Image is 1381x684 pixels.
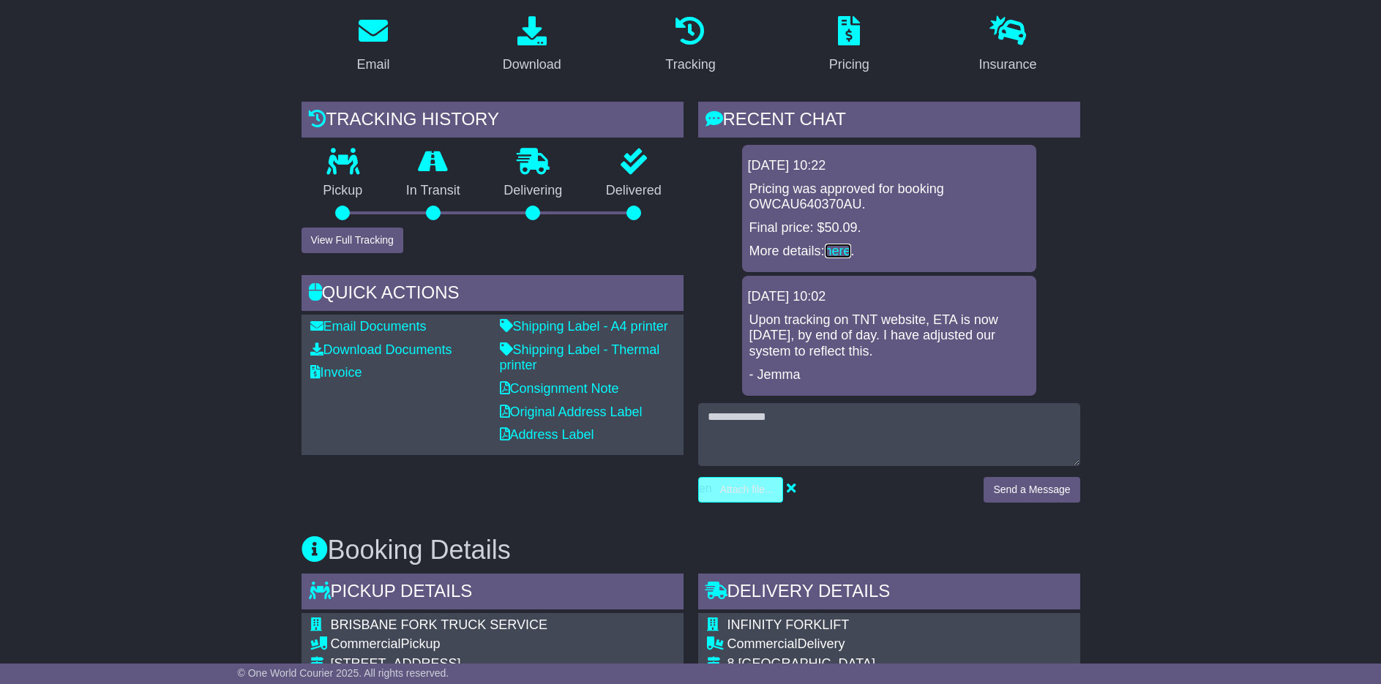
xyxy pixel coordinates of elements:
[302,535,1080,565] h3: Booking Details
[302,183,385,199] p: Pickup
[656,11,725,80] a: Tracking
[347,11,399,80] a: Email
[698,102,1080,141] div: RECENT CHAT
[500,319,668,334] a: Shipping Label - A4 printer
[482,183,585,199] p: Delivering
[820,11,879,80] a: Pricing
[727,636,1059,653] div: Delivery
[500,381,619,396] a: Consignment Note
[665,55,715,75] div: Tracking
[979,55,1037,75] div: Insurance
[727,636,798,651] span: Commercial
[584,183,684,199] p: Delivered
[749,312,1029,360] p: Upon tracking on TNT website, ETA is now [DATE], by end of day. I have adjusted our system to ref...
[829,55,869,75] div: Pricing
[500,427,594,442] a: Address Label
[302,102,684,141] div: Tracking history
[727,656,1059,672] div: 8 [GEOGRAPHIC_DATA]
[825,244,851,258] a: here
[749,181,1029,213] p: Pricing was approved for booking OWCAU640370AU.
[970,11,1047,80] a: Insurance
[698,574,1080,613] div: Delivery Details
[984,477,1079,503] button: Send a Message
[749,244,1029,260] p: More details: .
[500,405,643,419] a: Original Address Label
[302,574,684,613] div: Pickup Details
[493,11,571,80] a: Download
[749,220,1029,236] p: Final price: $50.09.
[356,55,389,75] div: Email
[727,617,850,632] span: INFINITY FORKLIFT
[500,342,660,373] a: Shipping Label - Thermal printer
[310,365,362,380] a: Invoice
[331,656,662,672] div: [STREET_ADDRESS]
[238,667,449,679] span: © One World Courier 2025. All rights reserved.
[748,158,1030,174] div: [DATE] 10:22
[310,342,452,357] a: Download Documents
[331,617,547,632] span: BRISBANE FORK TRUCK SERVICE
[302,275,684,315] div: Quick Actions
[302,228,403,253] button: View Full Tracking
[749,367,1029,383] p: - Jemma
[331,636,662,653] div: Pickup
[331,636,401,651] span: Commercial
[384,183,482,199] p: In Transit
[310,319,427,334] a: Email Documents
[503,55,561,75] div: Download
[748,289,1030,305] div: [DATE] 10:02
